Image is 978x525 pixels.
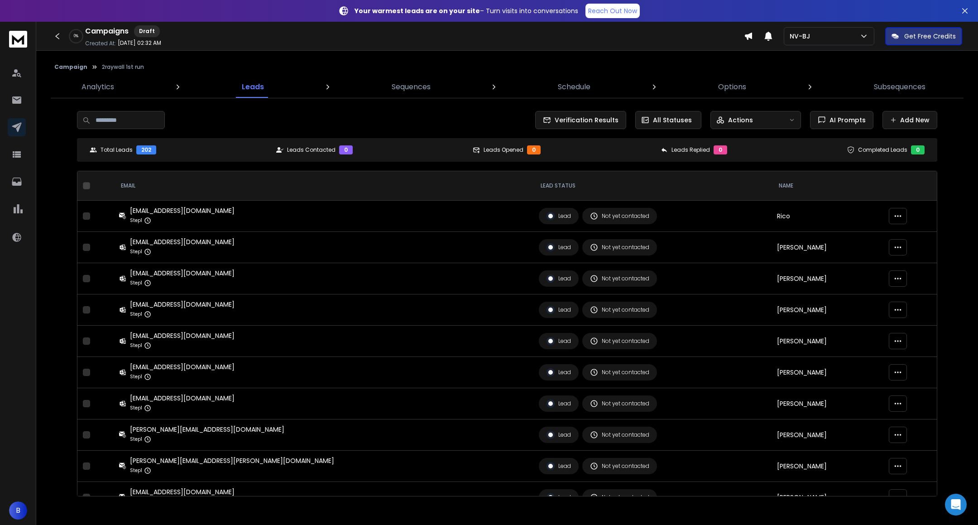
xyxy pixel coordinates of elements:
[585,4,640,18] a: Reach Out Now
[790,32,814,41] p: NV-BJ
[590,368,649,376] div: Not yet contacted
[130,279,142,288] p: Step 1
[114,171,533,201] th: EMAIL
[826,116,866,125] span: AI Prompts
[392,82,431,92] p: Sequences
[130,487,235,496] div: [EMAIL_ADDRESS][DOMAIN_NAME]
[590,493,649,501] div: Not yet contacted
[547,493,571,501] div: Lead
[885,27,962,45] button: Get Free Credits
[535,111,626,129] button: Verification Results
[547,400,571,408] div: Lead
[136,145,156,154] div: 202
[9,31,27,48] img: logo
[590,212,649,220] div: Not yet contacted
[590,243,649,251] div: Not yet contacted
[54,63,87,71] button: Campaign
[772,388,883,419] td: [PERSON_NAME]
[386,76,436,98] a: Sequences
[85,40,116,47] p: Created At:
[130,362,235,371] div: [EMAIL_ADDRESS][DOMAIN_NAME]
[130,206,235,215] div: [EMAIL_ADDRESS][DOMAIN_NAME]
[130,466,142,475] p: Step 1
[904,32,956,41] p: Get Free Credits
[102,63,144,71] p: 2raywall 1st run
[130,394,235,403] div: [EMAIL_ADDRESS][DOMAIN_NAME]
[527,145,541,154] div: 0
[772,482,883,513] td: [PERSON_NAME]
[590,275,649,283] div: Not yet contacted
[558,82,590,92] p: Schedule
[552,76,596,98] a: Schedule
[772,357,883,388] td: [PERSON_NAME]
[118,39,161,47] p: [DATE] 02:32 AM
[134,25,160,37] div: Draft
[590,306,649,314] div: Not yet contacted
[287,146,336,154] p: Leads Contacted
[671,146,710,154] p: Leads Replied
[355,6,578,15] p: – Turn visits into conversations
[533,171,772,201] th: LEAD STATUS
[551,116,618,125] span: Verification Results
[130,269,235,278] div: [EMAIL_ADDRESS][DOMAIN_NAME]
[588,6,637,15] p: Reach Out Now
[858,146,907,154] p: Completed Leads
[130,310,142,319] p: Step 1
[355,6,480,15] strong: Your warmest leads are on your site
[130,237,235,246] div: [EMAIL_ADDRESS][DOMAIN_NAME]
[101,146,133,154] p: Total Leads
[590,400,649,408] div: Not yet contacted
[590,431,649,439] div: Not yet contacted
[81,82,114,92] p: Analytics
[130,216,142,225] p: Step 1
[590,462,649,470] div: Not yet contacted
[236,76,269,98] a: Leads
[130,435,142,444] p: Step 1
[772,263,883,294] td: [PERSON_NAME]
[772,419,883,451] td: [PERSON_NAME]
[130,331,235,340] div: [EMAIL_ADDRESS][DOMAIN_NAME]
[772,232,883,263] td: [PERSON_NAME]
[882,111,937,129] button: Add New
[772,451,883,482] td: [PERSON_NAME]
[242,82,264,92] p: Leads
[945,494,967,515] div: Open Intercom Messenger
[547,306,571,314] div: Lead
[653,116,692,125] p: All Statuses
[772,326,883,357] td: [PERSON_NAME]
[868,76,931,98] a: Subsequences
[772,171,883,201] th: NAME
[772,201,883,232] td: Rico
[85,26,129,37] h1: Campaigns
[772,294,883,326] td: [PERSON_NAME]
[874,82,925,92] p: Subsequences
[9,501,27,520] button: B
[130,425,284,434] div: [PERSON_NAME][EMAIL_ADDRESS][DOMAIN_NAME]
[547,368,571,376] div: Lead
[130,300,235,309] div: [EMAIL_ADDRESS][DOMAIN_NAME]
[810,111,873,129] button: AI Prompts
[714,145,727,154] div: 0
[484,146,523,154] p: Leads Opened
[130,341,142,350] p: Step 1
[130,404,142,413] p: Step 1
[547,431,571,439] div: Lead
[130,372,142,381] p: Step 1
[76,76,120,98] a: Analytics
[130,247,142,256] p: Step 1
[547,275,571,283] div: Lead
[547,243,571,251] div: Lead
[590,337,649,345] div: Not yet contacted
[547,462,571,470] div: Lead
[547,212,571,220] div: Lead
[74,34,78,39] p: 0 %
[547,337,571,345] div: Lead
[718,82,746,92] p: Options
[728,116,753,125] p: Actions
[911,145,925,154] div: 0
[130,456,334,465] div: [PERSON_NAME][EMAIL_ADDRESS][PERSON_NAME][DOMAIN_NAME]
[713,76,752,98] a: Options
[339,145,353,154] div: 0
